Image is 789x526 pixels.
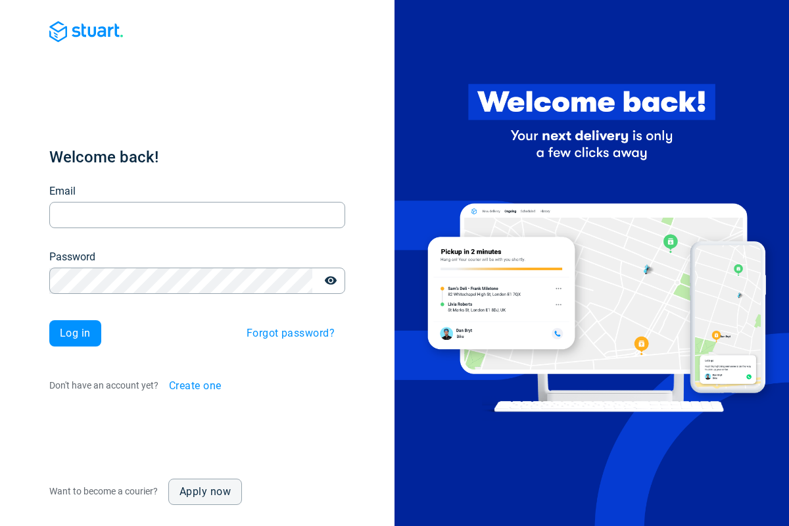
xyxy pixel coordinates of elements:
[49,320,101,347] button: Log in
[49,183,76,199] label: Email
[168,479,242,505] a: Apply now
[49,486,158,496] span: Want to become a courier?
[49,147,345,168] h1: Welcome back!
[179,487,231,497] span: Apply now
[169,381,222,391] span: Create one
[247,328,335,339] span: Forgot password?
[236,320,345,347] button: Forgot password?
[49,21,123,42] img: Blue logo
[158,373,232,399] button: Create one
[49,380,158,391] span: Don't have an account yet?
[60,328,91,339] span: Log in
[49,249,95,265] label: Password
